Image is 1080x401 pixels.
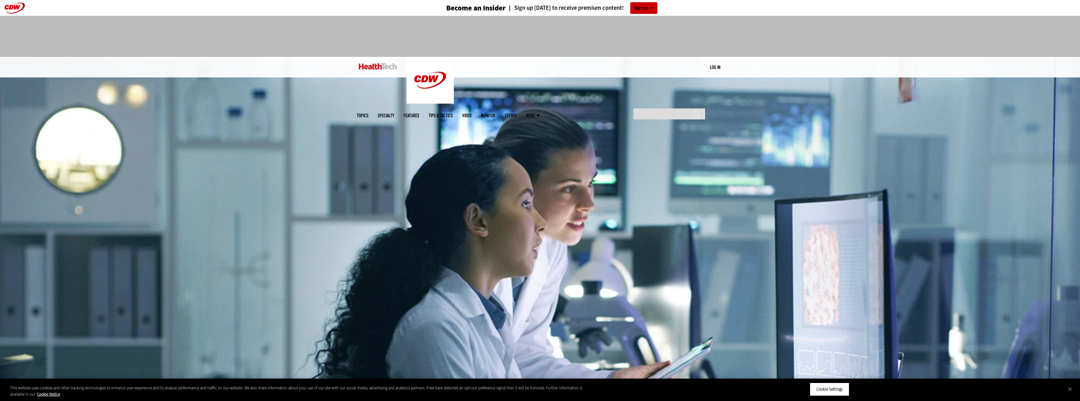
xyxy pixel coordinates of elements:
[446,4,506,12] h3: Become an Insider
[378,113,394,118] span: Specialty
[710,64,720,70] a: Log in
[10,385,594,397] div: This website uses cookies and other tracking technologies to enhance user experience and to analy...
[425,22,655,51] iframe: advertisement
[462,113,472,118] a: Video
[406,99,454,105] a: CDW
[1063,382,1077,396] button: Close
[406,57,454,104] img: Home
[37,392,60,397] a: More information about your privacy
[429,113,453,118] a: Tips & Tactics
[630,2,657,14] a: Sign Up
[810,383,849,396] button: Cookie Settings
[505,113,517,118] a: Events
[357,113,368,118] span: Topics
[404,113,419,118] a: Features
[481,113,495,118] a: MonITor
[526,113,540,118] span: More
[359,63,397,70] img: Home
[506,5,624,11] a: Sign up [DATE] to receive premium content!
[423,4,506,12] a: Become an Insider
[710,64,720,70] div: User menu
